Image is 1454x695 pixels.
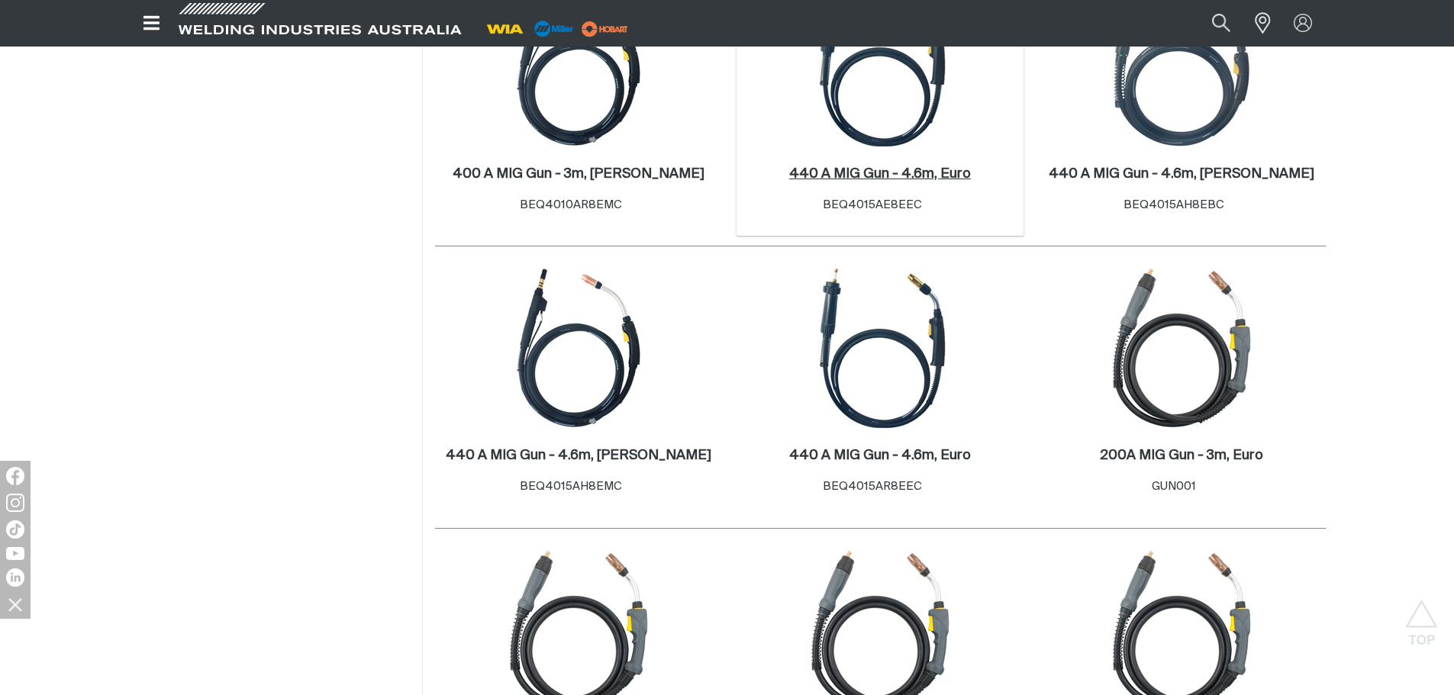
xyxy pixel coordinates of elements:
[6,568,24,587] img: LinkedIn
[497,266,660,430] img: 440 A MIG Gun - 4.6m, Miller
[1124,199,1224,211] span: BEQ4015AH8EBC
[6,467,24,485] img: Facebook
[1049,167,1314,181] h2: 440 A MIG Gun - 4.6m, [PERSON_NAME]
[798,266,962,430] img: 440 A MIG Gun - 4.6m, Euro
[446,447,711,465] a: 440 A MIG Gun - 4.6m, [PERSON_NAME]
[1100,266,1263,430] img: 200A MIG Gun - 3m, Euro
[520,199,622,211] span: BEQ4010AR8EMC
[1100,449,1263,462] h2: 200A MIG Gun - 3m, Euro
[577,18,633,40] img: miller
[823,199,922,211] span: BEQ4015AE8EEC
[453,167,704,181] h2: 400 A MIG Gun - 3m, [PERSON_NAME]
[1049,166,1314,183] a: 440 A MIG Gun - 4.6m, [PERSON_NAME]
[789,167,971,181] h2: 440 A MIG Gun - 4.6m, Euro
[789,449,971,462] h2: 440 A MIG Gun - 4.6m, Euro
[1152,481,1196,492] span: GUN001
[577,23,633,34] a: miller
[1195,6,1247,40] button: Search products
[520,481,622,492] span: BEQ4015AH8EMC
[6,520,24,539] img: TikTok
[6,494,24,512] img: Instagram
[2,591,28,617] img: hide socials
[1175,6,1246,40] input: Product name or item number...
[1404,600,1439,634] button: Scroll to top
[446,449,711,462] h2: 440 A MIG Gun - 4.6m, [PERSON_NAME]
[823,481,922,492] span: BEQ4015AR8EEC
[1100,447,1263,465] a: 200A MIG Gun - 3m, Euro
[6,547,24,560] img: YouTube
[789,447,971,465] a: 440 A MIG Gun - 4.6m, Euro
[453,166,704,183] a: 400 A MIG Gun - 3m, [PERSON_NAME]
[789,166,971,183] a: 440 A MIG Gun - 4.6m, Euro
